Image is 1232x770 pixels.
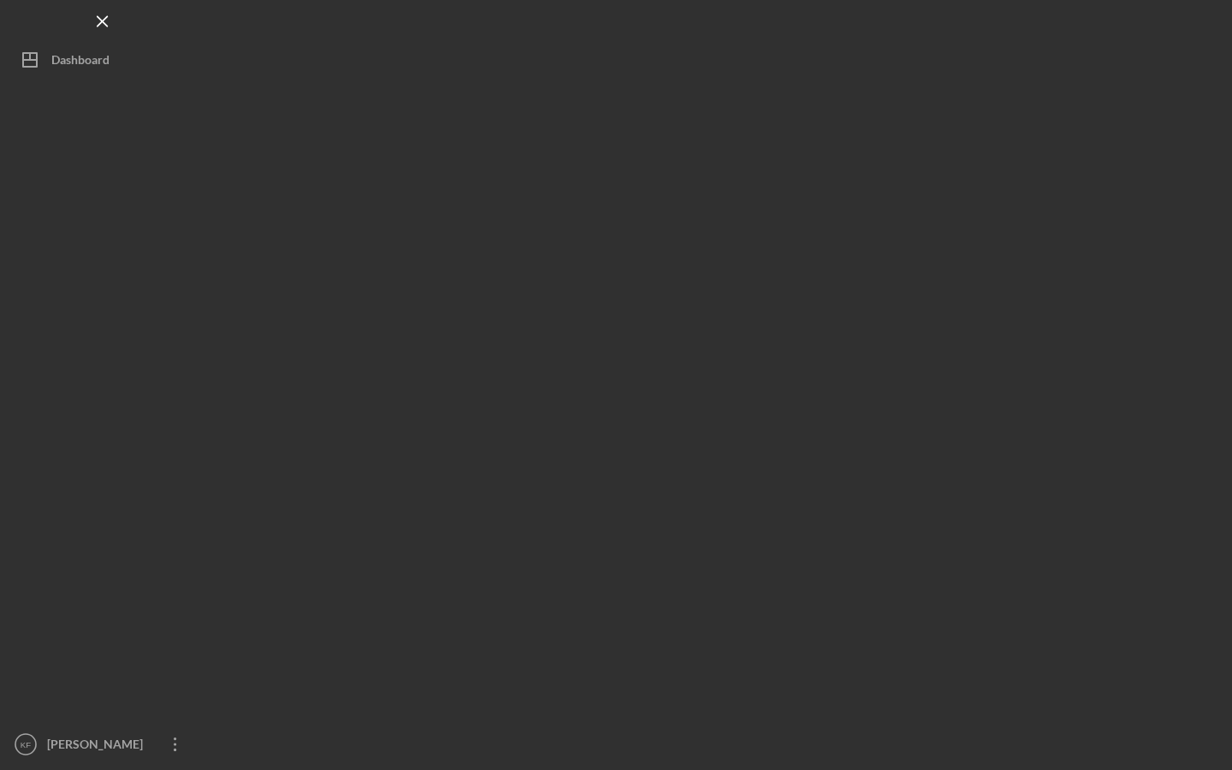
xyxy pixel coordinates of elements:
[43,727,154,766] div: [PERSON_NAME]
[51,43,110,81] div: Dashboard
[21,740,31,749] text: KF
[9,43,197,77] button: Dashboard
[9,727,197,761] button: KF[PERSON_NAME]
